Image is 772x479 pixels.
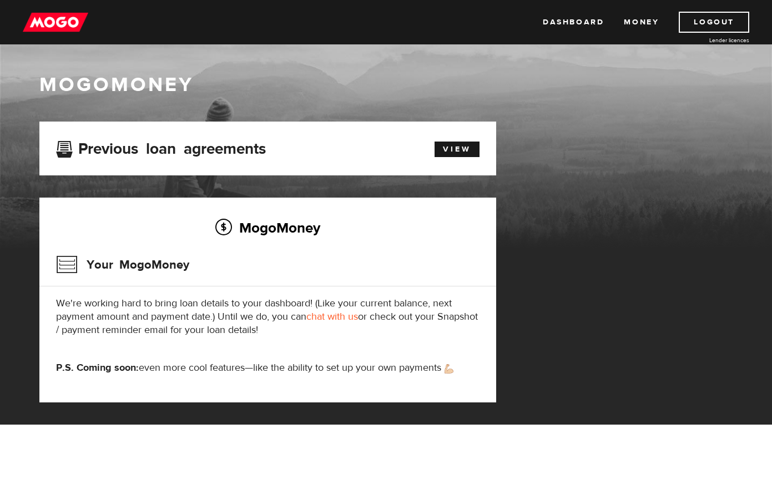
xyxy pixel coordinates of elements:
[56,216,480,239] h2: MogoMoney
[679,12,749,33] a: Logout
[435,142,480,157] a: View
[306,310,358,323] a: chat with us
[56,361,480,375] p: even more cool features—like the ability to set up your own payments
[56,140,266,154] h3: Previous loan agreements
[445,364,453,374] img: strong arm emoji
[543,12,604,33] a: Dashboard
[23,12,88,33] img: mogo_logo-11ee424be714fa7cbb0f0f49df9e16ec.png
[56,297,480,337] p: We're working hard to bring loan details to your dashboard! (Like your current balance, next paym...
[624,12,659,33] a: Money
[666,36,749,44] a: Lender licences
[56,250,189,279] h3: Your MogoMoney
[56,361,139,374] strong: P.S. Coming soon:
[39,73,733,97] h1: MogoMoney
